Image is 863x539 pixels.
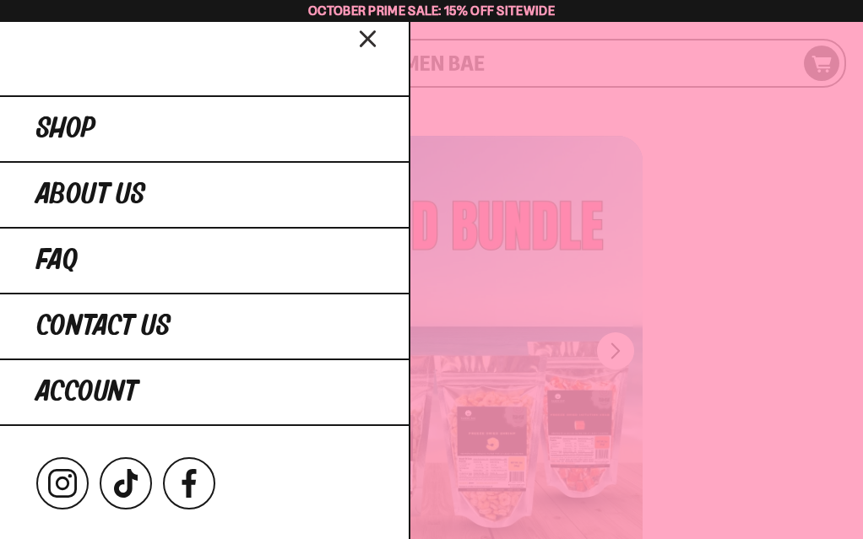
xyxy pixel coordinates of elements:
span: About Us [36,180,145,210]
button: Close menu [354,23,383,52]
span: Contact Us [36,311,171,342]
span: Account [36,377,138,407]
span: Shop [36,114,95,144]
span: FAQ [36,245,78,276]
span: October Prime Sale: 15% off Sitewide [308,3,555,19]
